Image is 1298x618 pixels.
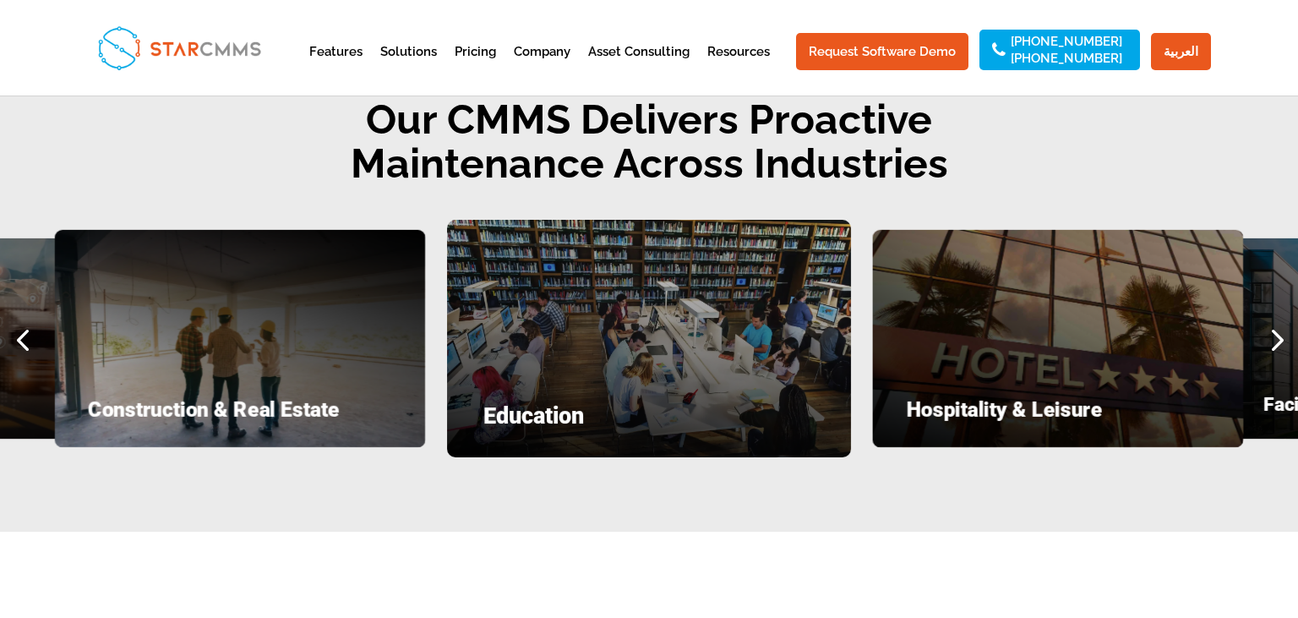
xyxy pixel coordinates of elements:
[447,220,852,457] div: 5 / 7
[1011,52,1122,64] a: [PHONE_NUMBER]
[1253,316,1298,361] div: Next slide
[796,33,968,70] a: Request Software Demo
[906,400,1210,429] h4: Hospitality & Leisure
[309,46,363,87] a: Features
[514,46,570,87] a: Company
[707,46,770,87] a: Resources
[1151,33,1211,70] a: العربية
[588,46,690,87] a: Asset Consulting
[1011,36,1122,47] a: [PHONE_NUMBER]
[55,230,425,448] div: 4 / 7
[88,400,392,429] h4: Construction & Real Estate
[455,46,496,87] a: Pricing
[873,230,1243,448] div: 6 / 7
[483,405,815,436] h4: Education
[1017,435,1298,618] iframe: Chat Widget
[380,46,437,87] a: Solutions
[90,19,268,77] img: StarCMMS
